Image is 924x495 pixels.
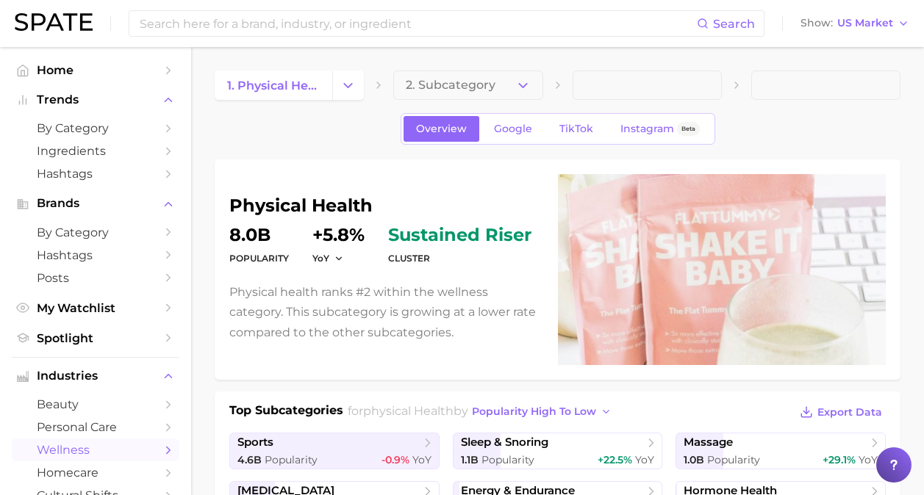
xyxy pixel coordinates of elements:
a: Posts [12,267,179,289]
span: Posts [37,271,154,285]
button: Export Data [796,402,886,422]
span: Hashtags [37,248,154,262]
span: homecare [37,466,154,480]
span: sleep & snoring [461,436,548,449]
a: InstagramBeta [608,116,712,142]
span: massage [684,436,733,449]
span: beauty [37,397,154,411]
span: wellness [37,443,154,457]
span: 1.0b [684,453,704,466]
span: Popularity [265,453,318,466]
a: Hashtags [12,162,179,185]
h1: Top Subcategories [229,402,343,424]
a: sports4.6b Popularity-0.9% YoY [229,433,440,469]
span: by Category [37,225,154,239]
input: Search here for a brand, industry, or ingredient [138,11,697,36]
span: YoY [312,252,329,264]
span: Beta [681,123,695,135]
span: 1. physical health [227,79,320,93]
a: Hashtags [12,244,179,267]
button: Change Category [332,71,364,100]
span: physical health [363,404,454,418]
button: Brands [12,192,179,214]
span: Brands [37,197,154,210]
span: sustained riser [388,226,531,244]
a: Spotlight [12,327,179,350]
span: Search [713,17,755,31]
span: personal care [37,420,154,434]
a: Ingredients [12,140,179,162]
span: +29.1% [823,453,856,466]
span: Home [37,63,154,77]
span: Instagram [620,123,674,135]
a: TikTok [547,116,606,142]
a: massage1.0b Popularity+29.1% YoY [676,433,886,469]
a: personal care [12,416,179,438]
span: YoY [412,453,431,466]
img: SPATE [15,13,93,31]
dd: +5.8% [312,226,365,244]
a: Overview [404,116,479,142]
a: homecare [12,461,179,484]
span: My Watchlist [37,301,154,315]
button: YoY [312,252,344,264]
button: ShowUS Market [797,14,913,33]
button: Trends [12,89,179,111]
span: Show [801,19,833,27]
span: Popularity [707,453,760,466]
span: YoY [859,453,878,466]
span: TikTok [559,123,593,135]
a: Home [12,59,179,82]
dt: cluster [388,250,531,267]
a: Google [481,116,545,142]
span: Google [494,123,532,135]
a: wellness [12,438,179,461]
span: Popularity [481,453,534,466]
span: Spotlight [37,331,154,345]
a: sleep & snoring1.1b Popularity+22.5% YoY [453,433,663,469]
span: +22.5% [598,453,632,466]
span: Hashtags [37,167,154,181]
span: Industries [37,369,154,383]
span: Trends [37,93,154,106]
span: 4.6b [237,453,262,466]
span: US Market [837,19,893,27]
span: YoY [635,453,654,466]
dd: 8.0b [229,226,289,244]
span: sports [237,436,273,449]
a: by Category [12,221,179,244]
span: 2. Subcategory [406,79,495,92]
span: -0.9% [382,453,409,466]
span: by Category [37,121,154,135]
a: beauty [12,393,179,416]
p: Physical health ranks #2 within the wellness category. This subcategory is growing at a lower rat... [229,282,540,342]
a: My Watchlist [12,297,179,319]
span: Overview [416,123,467,135]
a: by Category [12,117,179,140]
button: Industries [12,365,179,387]
dt: Popularity [229,250,289,267]
a: 1. physical health [215,71,332,100]
span: popularity high to low [472,405,596,418]
button: 2. Subcategory [393,71,542,100]
span: Ingredients [37,144,154,158]
button: popularity high to low [468,402,616,422]
span: for by [348,404,616,418]
span: Export Data [817,406,882,419]
span: 1.1b [461,453,479,466]
h1: physical health [229,197,540,214]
